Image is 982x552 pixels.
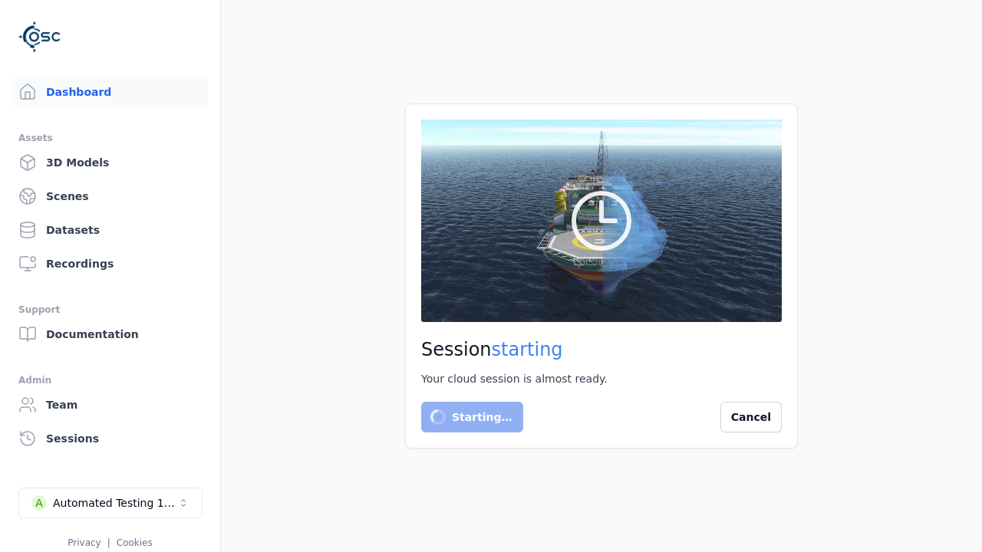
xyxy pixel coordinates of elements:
[31,495,47,511] div: A
[12,319,208,350] a: Documentation
[18,129,202,147] div: Assets
[18,301,202,319] div: Support
[117,537,153,548] a: Cookies
[12,423,208,454] a: Sessions
[12,147,208,178] a: 3D Models
[421,371,782,386] div: Your cloud session is almost ready.
[12,215,208,245] a: Datasets
[53,495,177,511] div: Automated Testing 1 - Playwright
[18,488,203,518] button: Select a workspace
[107,537,110,548] span: |
[421,337,782,362] h2: Session
[18,15,61,58] img: Logo
[12,248,208,279] a: Recordings
[492,339,563,360] span: starting
[720,402,782,432] button: Cancel
[68,537,101,548] a: Privacy
[12,389,208,420] a: Team
[421,402,523,432] button: Starting…
[18,371,202,389] div: Admin
[12,77,208,107] a: Dashboard
[12,181,208,212] a: Scenes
